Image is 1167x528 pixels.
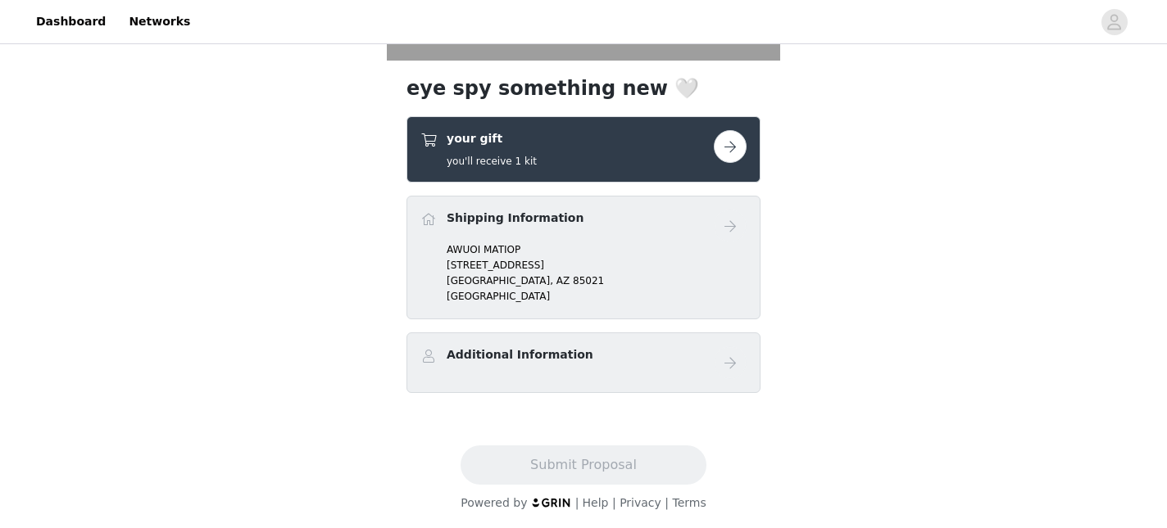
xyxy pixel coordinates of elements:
span: AZ [556,275,570,287]
span: Powered by [461,496,527,509]
h4: Additional Information [447,346,593,363]
h4: your gift [447,130,537,147]
a: Help [583,496,609,509]
a: Privacy [620,496,661,509]
button: Submit Proposal [461,445,706,485]
div: your gift [406,116,761,183]
a: Dashboard [26,3,116,40]
a: Networks [119,3,200,40]
img: logo [531,497,572,508]
h1: eye spy something new 🤍 [406,74,761,103]
p: [GEOGRAPHIC_DATA] [447,289,747,304]
p: [STREET_ADDRESS] [447,258,747,273]
span: [GEOGRAPHIC_DATA], [447,275,553,287]
div: Shipping Information [406,196,761,319]
div: avatar [1106,9,1122,35]
h5: you'll receive 1 kit [447,154,537,169]
span: 85021 [573,275,604,287]
span: | [665,496,669,509]
p: AWUOI MATIOP [447,242,747,257]
a: Terms [672,496,706,509]
span: | [612,496,616,509]
div: Additional Information [406,332,761,393]
h4: Shipping Information [447,210,583,227]
span: | [575,496,579,509]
